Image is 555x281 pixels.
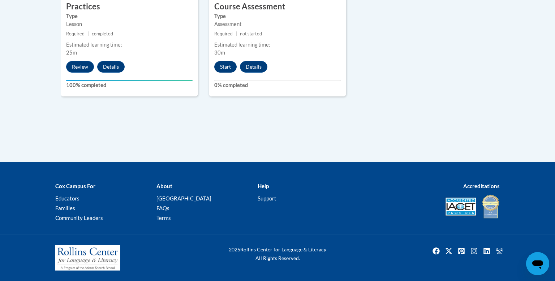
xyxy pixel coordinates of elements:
[156,183,172,189] b: About
[481,245,492,257] img: LinkedIn icon
[463,183,500,189] b: Accreditations
[240,31,262,36] span: not started
[66,20,193,28] div: Lesson
[156,215,171,221] a: Terms
[468,245,480,257] a: Instagram
[482,194,500,219] img: IDA® Accredited
[87,31,89,36] span: |
[214,12,341,20] label: Type
[443,245,455,257] a: Twitter
[456,245,467,257] img: Pinterest icon
[214,61,237,73] button: Start
[258,183,269,189] b: Help
[446,198,476,216] img: Accredited IACET® Provider
[214,81,341,89] label: 0% completed
[66,12,193,20] label: Type
[156,205,169,211] a: FAQs
[443,245,455,257] img: Twitter icon
[97,61,125,73] button: Details
[66,81,193,89] label: 100% completed
[430,245,442,257] img: Facebook icon
[66,31,85,36] span: Required
[456,245,467,257] a: Pinterest
[494,245,505,257] a: Facebook Group
[240,61,267,73] button: Details
[214,41,341,49] div: Estimated learning time:
[202,245,353,263] div: Rollins Center for Language & Literacy All Rights Reserved.
[55,215,103,221] a: Community Leaders
[526,252,549,275] iframe: Button to launch messaging window
[468,245,480,257] img: Instagram icon
[66,41,193,49] div: Estimated learning time:
[66,61,94,73] button: Review
[55,183,95,189] b: Cox Campus For
[55,195,79,202] a: Educators
[229,246,240,252] span: 2025
[481,245,492,257] a: Linkedin
[55,205,75,211] a: Families
[258,195,276,202] a: Support
[214,31,233,36] span: Required
[430,245,442,257] a: Facebook
[236,31,237,36] span: |
[92,31,113,36] span: completed
[55,245,120,271] img: Rollins Center for Language & Literacy - A Program of the Atlanta Speech School
[214,20,341,28] div: Assessment
[66,80,193,81] div: Your progress
[494,245,505,257] img: Facebook group icon
[214,49,225,56] span: 30m
[156,195,211,202] a: [GEOGRAPHIC_DATA]
[66,49,77,56] span: 25m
